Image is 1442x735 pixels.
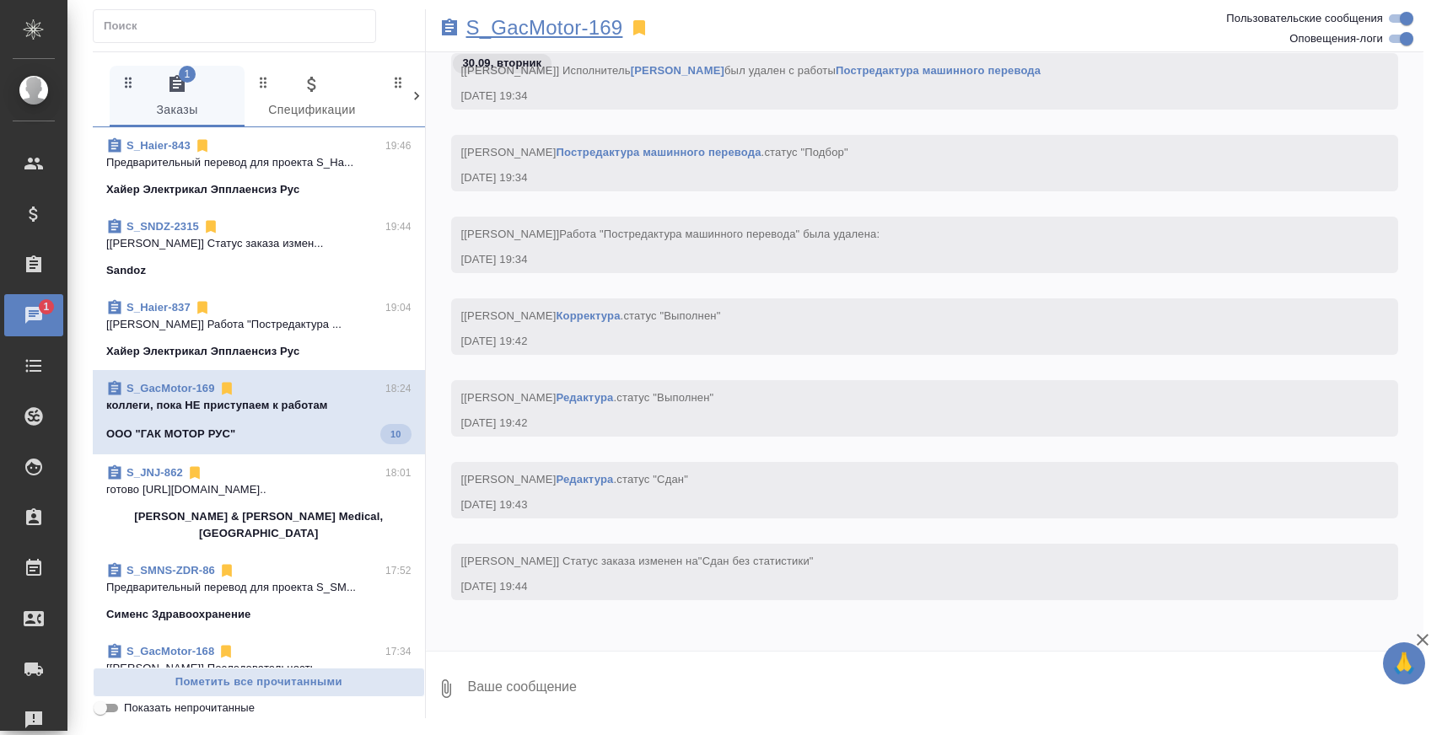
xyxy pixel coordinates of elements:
[385,218,412,235] p: 19:44
[93,552,425,633] div: S_SMNS-ZDR-8617:52Предварительный перевод для проекта S_SM...Сименс Здравоохранение
[380,426,411,443] span: 10
[102,673,416,692] span: Пометить все прочитанными
[461,169,1340,186] div: [DATE] 19:34
[106,426,235,443] p: ООО "ГАК МОТОР РУС"
[121,74,137,90] svg: Зажми и перетащи, чтобы поменять порядок вкладок
[106,343,299,360] p: Хайер Электрикал Эпплаенсиз Рус
[461,88,1340,105] div: [DATE] 19:34
[698,555,814,567] span: "Сдан без статистики"
[461,251,1340,268] div: [DATE] 19:34
[616,473,688,486] span: статус "Сдан"
[1383,642,1425,684] button: 🙏
[556,391,613,404] a: Редактура
[106,579,412,596] p: Предварительный перевод для проекта S_SM...
[559,228,880,240] span: Работа "Постредактура машинного перевода" была удалена:
[1390,646,1418,681] span: 🙏
[93,454,425,552] div: S_JNJ-86218:01готово [URL][DOMAIN_NAME]..[PERSON_NAME] & [PERSON_NAME] Medical, [GEOGRAPHIC_DATA]
[194,137,211,154] svg: Отписаться
[461,333,1340,350] div: [DATE] 19:42
[616,391,713,404] span: статус "Выполнен"
[461,391,714,404] span: [[PERSON_NAME] .
[126,301,191,314] a: S_Haier-837
[255,74,369,121] span: Спецификации
[106,316,412,333] p: [[PERSON_NAME]] Работа "Постредактура ...
[106,660,412,677] p: [[PERSON_NAME]] Последовательность...
[461,228,880,240] span: [[PERSON_NAME]]
[764,146,847,158] span: статус "Подбор"
[385,299,412,316] p: 19:04
[93,633,425,714] div: S_GacMotor-16817:34[[PERSON_NAME]] Последовательность...ООО "ГАК МОТОР РУС"
[106,235,412,252] p: [[PERSON_NAME]] Статус заказа измен...
[126,564,215,577] a: S_SMNS-ZDR-86
[93,127,425,208] div: S_Haier-84319:46Предварительный перевод для проекта S_Ha...Хайер Электрикал Эпплаенсиз Рус
[556,309,620,322] a: Корректура
[126,645,214,657] a: S_GacMotor-168
[124,700,255,716] span: Показать непрочитанные
[385,464,412,481] p: 18:01
[256,74,272,90] svg: Зажми и перетащи, чтобы поменять порядок вкладок
[126,139,191,152] a: S_Haier-843
[106,181,299,198] p: Хайер Электрикал Эпплаенсиз Рус
[93,289,425,370] div: S_Haier-83719:04[[PERSON_NAME]] Работа "Постредактура ...Хайер Электрикал Эпплаенсиз Рус
[93,370,425,454] div: S_GacMotor-16918:24коллеги, пока НЕ приступаем к работамООО "ГАК МОТОР РУС"10
[1226,10,1383,27] span: Пользовательские сообщения
[385,643,412,660] p: 17:34
[385,137,412,154] p: 19:46
[126,466,183,479] a: S_JNJ-862
[390,74,504,121] span: Клиенты
[202,218,219,235] svg: Отписаться
[461,309,721,322] span: [[PERSON_NAME] .
[106,154,412,171] p: Предварительный перевод для проекта S_Ha...
[623,309,720,322] span: статус "Выполнен"
[385,562,412,579] p: 17:52
[186,464,203,481] svg: Отписаться
[556,473,613,486] a: Редактура
[4,294,63,336] a: 1
[106,397,412,414] p: коллеги, пока НЕ приступаем к работам
[461,555,814,567] span: [[PERSON_NAME]] Статус заказа изменен на
[106,262,146,279] p: Sandoz
[1289,30,1383,47] span: Оповещения-логи
[461,578,1340,595] div: [DATE] 19:44
[93,668,425,697] button: Пометить все прочитанными
[390,74,406,90] svg: Зажми и перетащи, чтобы поменять порядок вкладок
[218,380,235,397] svg: Отписаться
[126,382,215,394] a: S_GacMotor-169
[461,473,688,486] span: [[PERSON_NAME] .
[218,643,234,660] svg: Отписаться
[126,220,199,233] a: S_SNDZ-2315
[461,415,1340,432] div: [DATE] 19:42
[93,208,425,289] div: S_SNDZ-231519:44[[PERSON_NAME]] Статус заказа измен...Sandoz
[106,508,412,542] p: [PERSON_NAME] & [PERSON_NAME] Medical, [GEOGRAPHIC_DATA]
[218,562,235,579] svg: Отписаться
[179,66,196,83] span: 1
[461,146,848,158] span: [[PERSON_NAME] .
[106,606,251,623] p: Сименс Здравоохранение
[194,299,211,316] svg: Отписаться
[106,481,412,498] p: готово [URL][DOMAIN_NAME]..
[104,14,375,38] input: Поиск
[385,380,412,397] p: 18:24
[556,146,761,158] a: Постредактура машинного перевода
[463,55,542,72] p: 30.09, вторник
[33,298,59,315] span: 1
[466,19,623,36] a: S_GacMotor-169
[120,74,234,121] span: Заказы
[461,496,1340,513] div: [DATE] 19:43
